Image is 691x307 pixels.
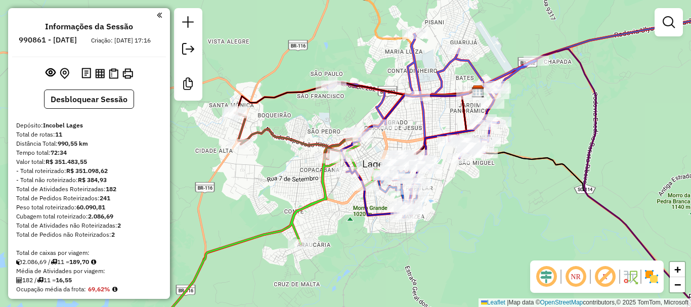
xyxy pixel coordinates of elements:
[37,277,44,283] i: Total de rotas
[16,203,162,212] div: Peso total roteirizado:
[659,12,679,32] a: Exibir filtros
[564,265,588,289] span: Ocultar NR
[481,299,505,306] a: Leaflet
[16,139,162,148] div: Distância Total:
[69,258,89,266] strong: 189,70
[593,265,617,289] span: Exibir rótulo
[16,148,162,157] div: Tempo total:
[58,66,71,81] button: Centralizar mapa no depósito ou ponto de apoio
[471,85,485,98] img: Incobel Lages
[19,35,77,45] h6: 990861 - [DATE]
[106,185,116,193] strong: 182
[16,185,162,194] div: Total de Atividades Roteirizadas:
[79,66,93,81] button: Logs desbloquear sessão
[674,263,681,276] span: +
[16,212,162,221] div: Cubagem total roteirizado:
[88,212,113,220] strong: 2.086,69
[16,267,162,276] div: Média de Atividades por viagem:
[46,158,87,165] strong: R$ 351.483,55
[55,130,62,138] strong: 11
[43,121,83,129] strong: Incobel Lages
[16,230,162,239] div: Total de Pedidos não Roteirizados:
[16,176,162,185] div: - Total não roteirizado:
[56,276,72,284] strong: 16,55
[16,157,162,166] div: Valor total:
[16,276,162,285] div: 182 / 11 =
[16,194,162,203] div: Total de Pedidos Roteirizados:
[44,65,58,81] button: Exibir sessão original
[112,286,117,292] em: Média calculada utilizando a maior ocupação (%Peso ou %Cubagem) de cada rota da sessão. Rotas cro...
[117,222,121,229] strong: 2
[534,265,558,289] span: Ocultar deslocamento
[78,176,107,184] strong: R$ 384,93
[178,39,198,62] a: Exportar sessão
[16,285,86,293] span: Ocupação média da frota:
[93,66,107,80] button: Visualizar relatório de Roteirização
[107,66,120,81] button: Visualizar Romaneio
[674,278,681,291] span: −
[100,194,110,202] strong: 241
[540,299,583,306] a: OpenStreetMap
[670,262,685,277] a: Zoom in
[670,277,685,292] a: Zoom out
[643,269,660,285] img: Exibir/Ocultar setores
[51,259,57,265] i: Total de rotas
[16,259,22,265] i: Cubagem total roteirizado
[111,231,115,238] strong: 2
[120,66,135,81] button: Imprimir Rotas
[178,74,198,97] a: Criar modelo
[16,257,162,267] div: 2.086,69 / 11 =
[157,9,162,21] a: Clique aqui para minimizar o painel
[91,259,96,265] i: Meta Caixas/viagem: 1,00 Diferença: 188,70
[16,121,162,130] div: Depósito:
[507,299,508,306] span: |
[51,149,67,156] strong: 72:34
[16,277,22,283] i: Total de Atividades
[16,130,162,139] div: Total de rotas:
[87,36,155,45] div: Criação: [DATE] 17:16
[44,90,134,109] button: Desbloquear Sessão
[45,22,133,31] h4: Informações da Sessão
[622,269,638,285] img: Fluxo de ruas
[178,12,198,35] a: Nova sessão e pesquisa
[479,298,691,307] div: Map data © contributors,© 2025 TomTom, Microsoft
[58,140,88,147] strong: 990,55 km
[66,167,108,174] strong: R$ 351.098,62
[16,248,162,257] div: Total de caixas por viagem:
[76,203,105,211] strong: 60.090,81
[16,221,162,230] div: Total de Atividades não Roteirizadas:
[88,285,110,293] strong: 69,62%
[16,166,162,176] div: - Total roteirizado:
